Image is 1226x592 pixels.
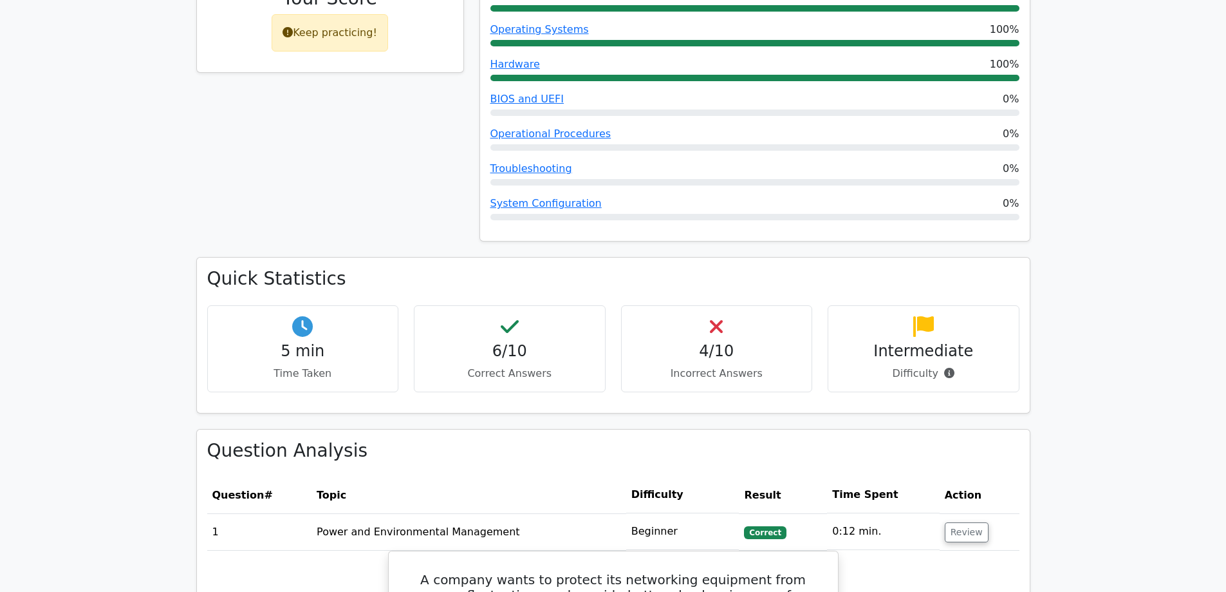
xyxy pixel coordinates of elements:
[940,477,1019,513] th: Action
[311,513,626,550] td: Power and Environmental Management
[827,513,939,550] td: 0:12 min.
[425,366,595,381] p: Correct Answers
[311,477,626,513] th: Topic
[990,57,1019,72] span: 100%
[626,477,739,513] th: Difficulty
[945,522,989,542] button: Review
[1003,91,1019,107] span: 0%
[490,197,602,209] a: System Configuration
[207,268,1019,290] h3: Quick Statistics
[1003,126,1019,142] span: 0%
[490,128,611,140] a: Operational Procedures
[990,22,1019,37] span: 100%
[207,513,312,550] td: 1
[425,342,595,361] h4: 6/10
[739,477,827,513] th: Result
[744,526,786,539] span: Correct
[490,58,540,70] a: Hardware
[272,14,388,52] div: Keep practicing!
[839,342,1008,361] h4: Intermediate
[490,93,564,105] a: BIOS and UEFI
[632,366,802,381] p: Incorrect Answers
[207,440,1019,462] h3: Question Analysis
[626,513,739,550] td: Beginner
[490,23,589,35] a: Operating Systems
[1003,161,1019,177] span: 0%
[212,489,265,501] span: Question
[490,162,572,175] a: Troubleshooting
[207,477,312,513] th: #
[827,477,939,513] th: Time Spent
[218,342,388,361] h4: 5 min
[218,366,388,381] p: Time Taken
[632,342,802,361] h4: 4/10
[839,366,1008,381] p: Difficulty
[1003,196,1019,211] span: 0%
